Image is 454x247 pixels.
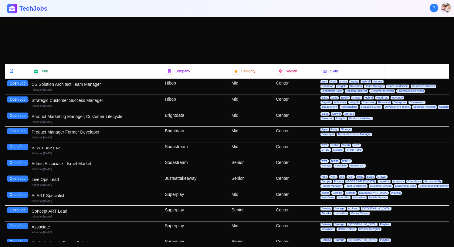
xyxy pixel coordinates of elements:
div: Superplay [162,221,229,237]
span: Logistics [378,180,391,183]
div: Added on [DATE] [32,215,160,219]
div: Mid [229,190,273,206]
span: Leadership Skills [394,184,417,188]
span: Playtika [320,212,333,215]
span: Arch [347,175,355,179]
div: אחראי/ת חצרות [32,145,160,151]
span: אחראי [330,144,340,147]
span: Development Teams [384,105,411,109]
span: Solution Architect [345,89,368,93]
button: Open Job [7,207,28,213]
button: Open Job [7,80,28,86]
span: Storage [332,148,344,151]
span: Innovative [320,228,335,231]
span: Europe [320,180,332,183]
span: ביצוע [352,144,361,147]
span: Analytics [392,180,405,183]
span: Seniority [241,69,256,74]
span: Storage [345,191,357,195]
span: Storage [334,207,346,210]
span: Customer retention [369,89,395,93]
div: Added on [DATE] [32,231,160,235]
span: פקיד [320,144,329,147]
span: Team Leadership [344,184,368,188]
div: Mid [229,79,273,95]
button: Open Job [7,96,28,103]
span: Enterprise [392,101,407,104]
span: Kpis [320,80,328,83]
span: Saas [320,96,329,99]
span: תפעול [341,144,351,147]
div: Admin Associate - Israel Market [32,161,160,167]
span: Equity [349,80,359,83]
span: [GEOGRAPHIC_DATA] [345,180,376,183]
span: Roadmap [320,85,335,88]
span: Developer [320,133,335,136]
span: [GEOGRAPHIC_DATA] [361,207,392,210]
span: Art Lead [347,207,360,210]
button: Open Job [7,128,28,134]
div: Live Ops Lead [32,176,160,183]
span: Html [329,175,337,179]
span: Lead [330,96,339,99]
div: Associate [32,224,160,230]
span: Specialist [337,196,351,199]
span: Mobile Games [337,228,357,231]
button: Open Job [7,176,28,182]
div: Center [273,142,318,158]
span: Growth [376,175,388,179]
span: Storage [334,238,346,242]
button: Open Job [7,223,28,229]
span: Engagement [320,105,338,109]
div: Center [273,221,318,237]
span: Technical Product Manager [337,133,372,136]
span: Professional Services [396,89,425,93]
span: Executive [361,101,376,104]
span: Kpis [320,175,328,179]
div: Brightdata [162,111,229,127]
span: Hybrid [364,96,374,99]
span: עובדים [320,148,331,151]
div: Hibob [162,95,229,111]
button: Open Job [7,160,28,166]
div: Concept ART Lead [32,208,160,214]
span: Revenue [391,96,404,99]
div: AI ART Specialist [32,193,160,199]
span: Region [286,69,297,74]
span: Storage [343,112,355,116]
span: פקיד [320,159,329,163]
div: Illustrator Lead- Disney Solitaire [32,240,160,246]
span: Jira [339,175,346,179]
div: Center [273,79,318,95]
span: Project Manager [320,184,343,188]
span: Growth [351,96,362,99]
span: ? [433,5,435,11]
button: Open Job [7,144,28,150]
span: Unity [356,175,365,179]
div: Strategic Customer Success Manager [32,97,160,103]
span: Graphic Designer [358,228,381,231]
span: ריבוי משימות [349,164,366,167]
div: Superplay [162,190,229,206]
span: Operations [406,180,422,183]
div: Center [273,158,318,174]
span: Roadmap [375,96,389,99]
div: Added on [DATE] [32,120,160,124]
div: Hibob [162,79,229,95]
div: Center [273,190,318,206]
span: Workflows [320,196,335,199]
div: Sodastream [162,142,229,158]
span: Retention [349,85,363,88]
button: Open Job [7,192,28,198]
span: Mobile Games [368,196,388,199]
span: Advocacy [333,101,347,104]
span: Gaming [320,223,333,226]
div: Center [273,206,318,221]
span: Playtika [379,223,391,226]
span: Revenue [320,117,334,120]
div: Center [273,111,318,127]
span: Insights [336,85,348,88]
span: Commercial [408,101,425,104]
span: Team Leadership [386,85,409,88]
span: Innovative [334,212,348,215]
